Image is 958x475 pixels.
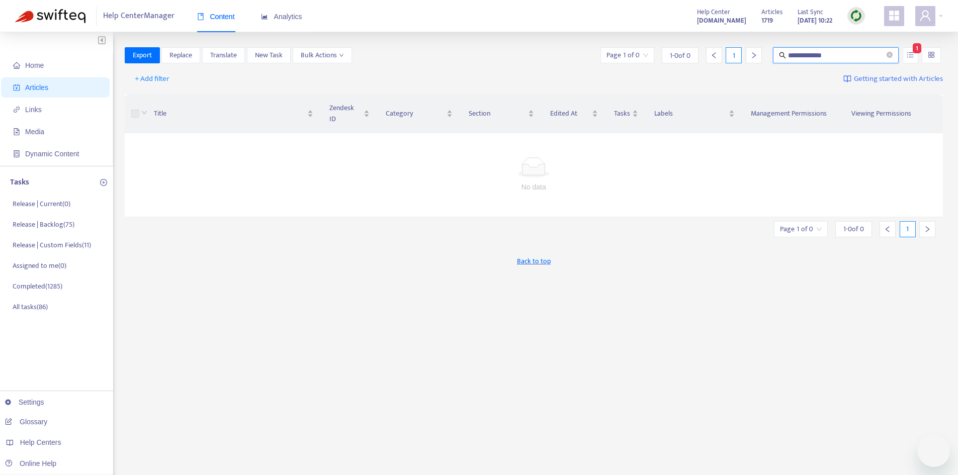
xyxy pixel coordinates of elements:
span: Zendesk ID [329,103,362,125]
span: 1 [913,43,921,53]
span: right [924,226,931,233]
button: Translate [202,47,245,63]
span: file-image [13,128,20,135]
th: Zendesk ID [321,94,378,133]
button: Bulk Actionsdown [293,47,352,63]
span: Labels [654,108,727,119]
span: search [779,52,786,59]
th: Category [378,94,461,133]
span: Help Centers [20,438,61,446]
span: right [750,52,757,59]
strong: [DATE] 10:22 [798,15,832,26]
p: Completed ( 1285 ) [13,281,62,292]
span: Tasks [614,108,630,119]
span: Help Center [697,7,730,18]
th: Labels [646,94,743,133]
button: unordered-list [903,47,918,63]
span: area-chart [261,13,268,20]
a: Glossary [5,418,47,426]
button: Export [125,47,160,63]
span: down [141,110,147,116]
span: home [13,62,20,69]
th: Tasks [606,94,646,133]
p: Tasks [10,176,29,188]
span: Dynamic Content [25,150,79,158]
button: + Add filter [127,71,177,87]
span: 1 - 0 of 0 [843,224,864,234]
span: Media [25,128,44,136]
span: Articles [25,83,48,91]
span: 1 - 0 of 0 [670,50,690,61]
span: plus-circle [100,179,107,186]
span: Back to top [517,256,551,266]
p: All tasks ( 86 ) [13,302,48,312]
span: Last Sync [798,7,823,18]
span: Links [25,106,42,114]
a: [DOMAIN_NAME] [697,15,746,26]
button: New Task [247,47,291,63]
span: Analytics [261,13,302,21]
p: Release | Custom Fields ( 11 ) [13,240,91,250]
div: No data [137,181,931,193]
span: link [13,106,20,113]
span: Home [25,61,44,69]
iframe: Button to launch messaging window [918,435,950,467]
span: Bulk Actions [301,50,344,61]
span: Replace [169,50,192,61]
p: Release | Backlog ( 75 ) [13,219,74,230]
img: sync.dc5367851b00ba804db3.png [850,10,862,22]
span: Title [154,108,305,119]
span: left [711,52,718,59]
p: Assigned to me ( 0 ) [13,260,66,271]
span: Getting started with Articles [854,73,943,85]
span: Edited At [550,108,590,119]
img: Swifteq [15,9,85,23]
span: user [919,10,931,22]
th: Edited At [542,94,606,133]
span: down [339,53,344,58]
span: Export [133,50,152,61]
strong: 1719 [761,15,773,26]
span: Category [386,108,445,119]
span: unordered-list [907,51,914,58]
span: left [884,226,891,233]
span: account-book [13,84,20,91]
span: close-circle [887,52,893,58]
a: Getting started with Articles [843,71,943,87]
span: Translate [210,50,237,61]
span: + Add filter [135,73,169,85]
div: 1 [726,47,742,63]
button: Replace [161,47,200,63]
img: image-link [843,75,851,83]
th: Title [146,94,321,133]
th: Section [461,94,542,133]
a: Settings [5,398,44,406]
p: Release | Current ( 0 ) [13,199,70,209]
th: Management Permissions [743,94,844,133]
a: Online Help [5,459,56,467]
span: Content [197,13,235,21]
span: appstore [888,10,900,22]
span: Articles [761,7,782,18]
span: New Task [255,50,283,61]
span: Section [469,108,526,119]
th: Viewing Permissions [843,94,943,133]
span: Help Center Manager [103,7,175,26]
span: container [13,150,20,157]
span: book [197,13,204,20]
div: 1 [900,221,916,237]
span: close-circle [887,51,893,60]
